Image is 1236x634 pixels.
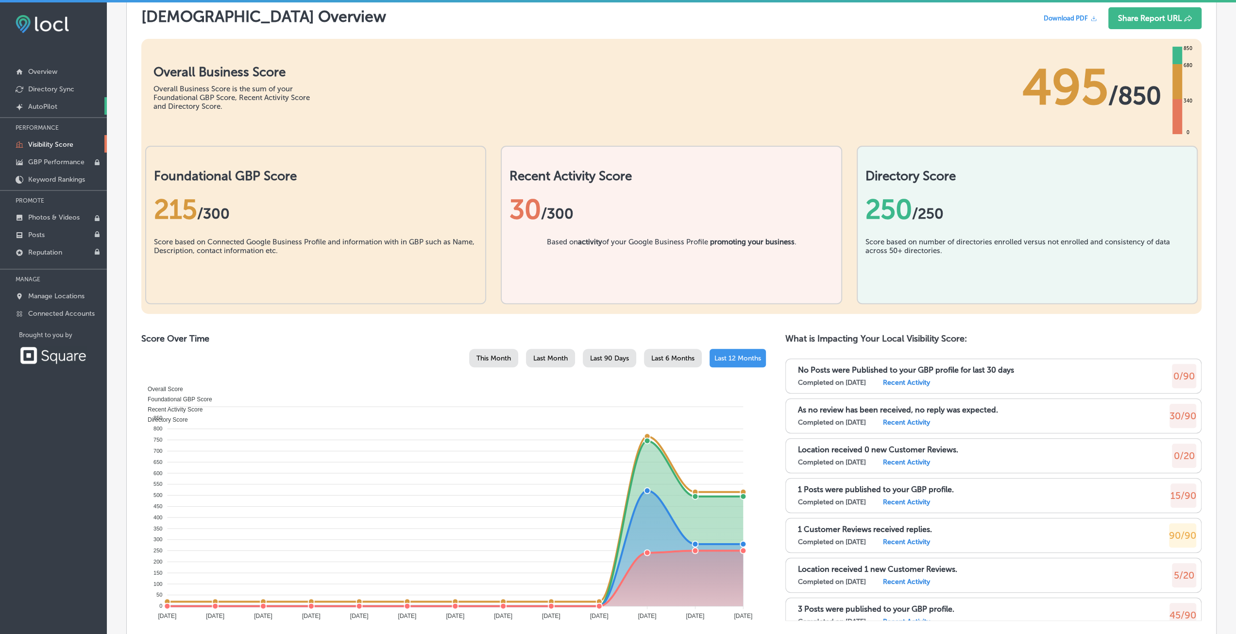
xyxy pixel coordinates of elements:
tspan: 400 [153,514,162,520]
p: Connected Accounts [28,309,95,318]
p: Brought to you by [19,331,107,339]
p: 1 Posts were published to your GBP profile. [798,485,954,494]
span: Directory Score [140,416,188,423]
label: Recent Activity [883,378,930,387]
p: Visibility Score [28,140,73,149]
tspan: [DATE] [638,612,657,619]
h1: [DEMOGRAPHIC_DATA] Overview [141,7,386,34]
span: 90/90 [1169,530,1196,541]
span: 15/90 [1170,490,1196,501]
span: 0/20 [1174,450,1195,462]
tspan: 200 [153,559,162,565]
p: Reputation [28,248,62,257]
label: Recent Activity [883,617,930,626]
span: /250 [912,205,944,223]
tspan: [DATE] [686,612,704,619]
p: AutoPilot [28,103,57,111]
tspan: 500 [153,492,162,498]
tspan: [DATE] [350,612,369,619]
h2: Recent Activity Score [509,169,833,184]
tspan: [DATE] [446,612,464,619]
tspan: 700 [153,448,162,454]
span: Recent Activity Score [140,406,203,413]
div: 30 [509,193,833,225]
span: 0/90 [1173,370,1195,382]
tspan: [DATE] [254,612,272,619]
p: No Posts were Published to your GBP profile for last 30 days [798,365,1014,375]
div: 850 [1182,45,1194,52]
p: As no review has been received, no reply was expected. [798,405,998,414]
tspan: 650 [153,459,162,465]
img: fda3e92497d09a02dc62c9cd864e3231.png [16,15,69,33]
tspan: 600 [153,470,162,476]
p: Directory Sync [28,85,74,93]
tspan: 300 [153,536,162,542]
label: Completed on [DATE] [798,418,866,427]
tspan: 750 [153,437,162,443]
label: Recent Activity [883,578,930,586]
span: Download PDF [1044,15,1088,22]
label: Completed on [DATE] [798,617,866,626]
h1: Overall Business Score [153,65,323,80]
span: Overall Score [140,386,183,393]
label: Recent Activity [883,458,930,466]
div: Based on of your Google Business Profile . [546,238,796,286]
span: Last 12 Months [714,354,761,362]
span: / 850 [1108,81,1161,110]
tspan: 150 [153,570,162,576]
span: 495 [1022,58,1108,117]
tspan: 550 [153,481,162,487]
tspan: [DATE] [494,612,512,619]
p: Location received 0 new Customer Reviews. [798,445,958,454]
h2: Score Over Time [141,333,766,344]
tspan: 800 [153,426,162,431]
tspan: [DATE] [734,612,752,619]
tspan: 0 [159,603,162,609]
tspan: [DATE] [158,612,176,619]
div: Score based on number of directories enrolled versus not enrolled and consistency of data across ... [865,238,1189,286]
tspan: [DATE] [302,612,321,619]
div: 680 [1182,62,1194,69]
div: Overall Business Score is the sum of your Foundational GBP Score, Recent Activity Score and Direc... [153,85,323,111]
tspan: [DATE] [206,612,224,619]
img: Square [19,346,87,364]
tspan: 50 [156,592,162,598]
div: Score based on Connected Google Business Profile and information with in GBP such as Name, Descri... [154,238,477,286]
p: Posts [28,231,45,239]
tspan: 100 [153,581,162,586]
div: 215 [154,193,477,225]
h2: What is Impacting Your Local Visibility Score: [785,333,1202,344]
p: Keyword Rankings [28,175,85,184]
label: Completed on [DATE] [798,578,866,586]
span: Last Month [533,354,568,362]
tspan: 850 [153,414,162,420]
b: activity [577,238,602,246]
span: Last 6 Months [651,354,694,362]
p: 1 Customer Reviews received replies. [798,525,932,534]
span: /300 [541,205,574,223]
p: Location received 1 new Customer Reviews. [798,565,957,574]
label: Completed on [DATE] [798,498,866,506]
span: Last 90 Days [590,354,629,362]
span: / 300 [197,205,230,223]
span: 30/90 [1169,410,1196,422]
label: Recent Activity [883,498,930,506]
label: Recent Activity [883,418,930,427]
label: Completed on [DATE] [798,378,866,387]
span: This Month [476,354,511,362]
div: 340 [1182,97,1194,105]
div: 0 [1185,129,1191,137]
tspan: 250 [153,548,162,553]
label: Completed on [DATE] [798,538,866,546]
div: 250 [865,193,1189,225]
tspan: [DATE] [398,612,417,619]
label: Recent Activity [883,538,930,546]
tspan: [DATE] [542,612,560,619]
b: promoting your business [710,238,794,246]
span: 45/90 [1169,609,1196,621]
h2: Directory Score [865,169,1189,184]
p: Manage Locations [28,292,85,300]
p: Overview [28,68,57,76]
h2: Foundational GBP Score [154,169,477,184]
span: 5/20 [1174,569,1194,581]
